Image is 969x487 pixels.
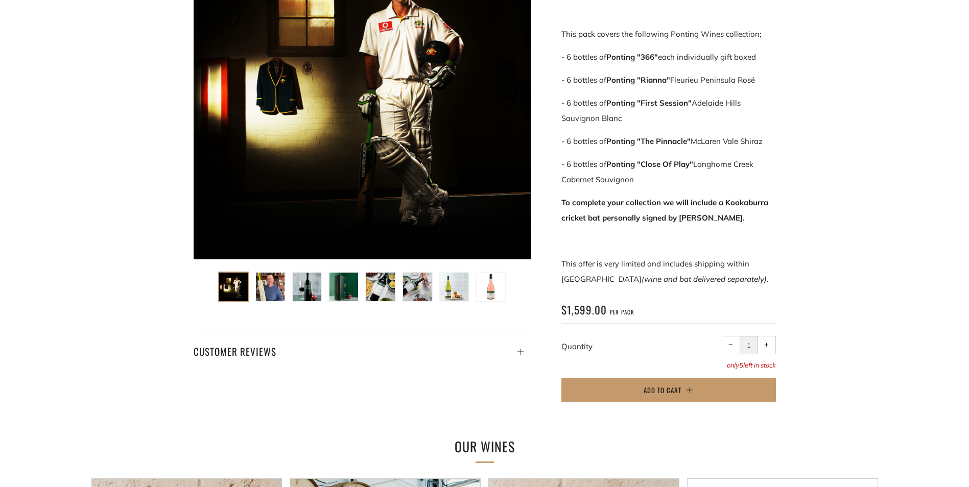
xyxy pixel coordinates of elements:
h2: Our Wines [316,436,653,457]
button: Load image into Gallery viewer, The Ultimate Ponting Wines Pack [218,272,249,302]
label: Quantity [561,342,593,351]
span: − [728,343,733,347]
p: - 6 bottles of each individually gift boxed [561,50,776,65]
strong: Ponting "366" [606,52,658,62]
p: - 6 bottles of McLaren Vale Shiraz [561,134,776,149]
strong: Ponting "Close Of Play" [606,159,693,169]
img: Load image into Gallery viewer, The Ultimate Ponting Wines Pack [403,273,432,301]
img: Load image into Gallery viewer, The Ultimate Ponting Wines Pack [440,273,468,301]
p: - 6 bottles of Adelaide Hills Sauvignon Blanc [561,95,776,126]
p: only left in stock [561,362,776,369]
img: Load image into Gallery viewer, The Ultimate Ponting Wines Pack [366,273,395,301]
p: This pack covers the following Ponting Wines collection; [561,27,776,42]
button: Add to Cart [561,378,776,402]
span: $1,599.00 [561,302,607,318]
a: Customer Reviews [194,333,531,360]
p: - 6 bottles of Langhorne Creek Cabernet Sauvignon [561,157,776,187]
strong: Ponting "First Session" [606,98,692,108]
img: Load image into Gallery viewer, The Ultimate Ponting Wines Pack [256,273,285,301]
img: Load image into Gallery viewer, The Ultimate Ponting Wines Pack [329,273,358,301]
strong: Ponting "Rianna" [606,75,670,85]
img: Load image into Gallery viewer, The Ultimate Ponting Wines Pack [219,273,248,301]
span: + [764,343,769,347]
input: quantity [740,336,758,354]
h4: Customer Reviews [194,343,531,360]
img: Load image into Gallery viewer, The Ultimate Ponting Wines Pack [293,273,321,301]
strong: Ponting "The Pinnacle" [606,136,691,146]
span: Add to Cart [644,385,681,395]
p: - 6 bottles of Fleurieu Peninsula Rosé [561,72,776,88]
p: This offer is very limited and includes shipping within [GEOGRAPHIC_DATA] [561,256,776,287]
strong: To complete your collection we will include a Kookaburra cricket bat personally signed by [PERSON... [561,198,768,223]
img: Load image into Gallery viewer, The Ultimate Ponting Wines Pack [477,273,505,301]
span: per pack [610,308,634,316]
em: (wine and bat delivered separately). [642,274,768,284]
span: 5 [739,361,743,369]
